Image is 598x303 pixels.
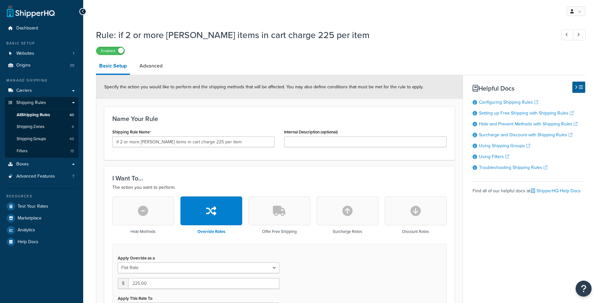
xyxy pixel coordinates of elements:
span: Analytics [18,227,35,233]
h3: Offer Free Shipping [262,229,297,234]
li: Shipping Rules [5,97,78,158]
a: Shipping Rules [5,97,78,109]
a: Boxes [5,158,78,170]
li: Origins [5,60,78,71]
span: 7 [72,174,74,179]
h3: Name Your Rule [112,115,447,122]
a: Shipping Zones4 [5,121,78,133]
span: Shipping Rules [16,100,46,106]
span: Dashboard [16,26,38,31]
li: Websites [5,48,78,60]
a: Carriers [5,85,78,97]
span: $ [118,278,128,289]
p: The action you want to perform. [112,184,447,191]
li: Filters [5,145,78,157]
span: 15 [70,148,74,154]
a: Previous Record [561,30,574,40]
span: Boxes [16,162,29,167]
a: Dashboard [5,22,78,34]
span: Shipping Zones [17,124,44,130]
a: ShipperHQ Help Docs [531,187,581,194]
a: Analytics [5,224,78,236]
h1: Rule: if 2 or more [PERSON_NAME] items in cart charge 225 per item [96,29,549,41]
span: All Shipping Rules [17,112,50,118]
div: Resources [5,194,78,199]
h3: Override Rates [197,229,225,234]
span: 40 [69,136,74,142]
label: Apply This Rate To [118,296,152,301]
span: Advanced Features [16,174,55,179]
div: Basic Setup [5,41,78,46]
span: Carriers [16,88,32,93]
h3: Hide Methods [131,229,155,234]
a: Basic Setup [96,58,130,75]
a: Test Your Rates [5,201,78,212]
label: Enabled [96,47,124,55]
h3: Surcharge Rates [333,229,362,234]
a: Setting up Free Shipping with Shipping Rules [479,110,574,116]
span: 1 [73,51,74,56]
div: Manage Shipping [5,78,78,83]
a: Advanced Features7 [5,171,78,182]
a: Configuring Shipping Rules [479,99,538,106]
a: Help Docs [5,236,78,248]
a: Websites1 [5,48,78,60]
span: 40 [69,112,74,118]
a: Surcharge and Discount with Shipping Rules [479,132,572,138]
a: Using Filters [479,153,509,160]
span: Filters [17,148,28,154]
h3: I Want To... [112,175,447,182]
span: Specify the action you would like to perform and the shipping methods that will be affected. You ... [104,84,423,90]
a: Next Record [573,30,586,40]
div: Find all of our helpful docs at: [473,181,585,195]
span: 4 [72,124,74,130]
button: Open Resource Center [576,281,592,297]
span: 20 [70,63,74,68]
label: Internal Description (optional) [284,130,338,134]
a: Using Shipping Groups [479,142,530,149]
a: Advanced [136,58,166,74]
h3: Discount Rates [402,229,429,234]
button: Hide Help Docs [572,82,585,93]
label: Shipping Rule Name [112,130,151,135]
a: AllShipping Rules40 [5,109,78,121]
span: Websites [16,51,34,56]
label: Apply Override as a [118,256,155,260]
a: Hide and Prevent Methods with Shipping Rules [479,121,578,127]
span: Marketplace [18,216,42,221]
span: Test Your Rates [18,204,48,209]
li: Shipping Groups [5,133,78,145]
a: Troubleshooting Shipping Rules [479,164,547,171]
span: Shipping Groups [17,136,46,142]
li: Advanced Features [5,171,78,182]
h3: Helpful Docs [473,85,585,92]
span: Help Docs [18,239,38,245]
span: Origins [16,63,31,68]
li: Shipping Zones [5,121,78,133]
a: Filters15 [5,145,78,157]
a: Marketplace [5,212,78,224]
a: Origins20 [5,60,78,71]
a: Shipping Groups40 [5,133,78,145]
